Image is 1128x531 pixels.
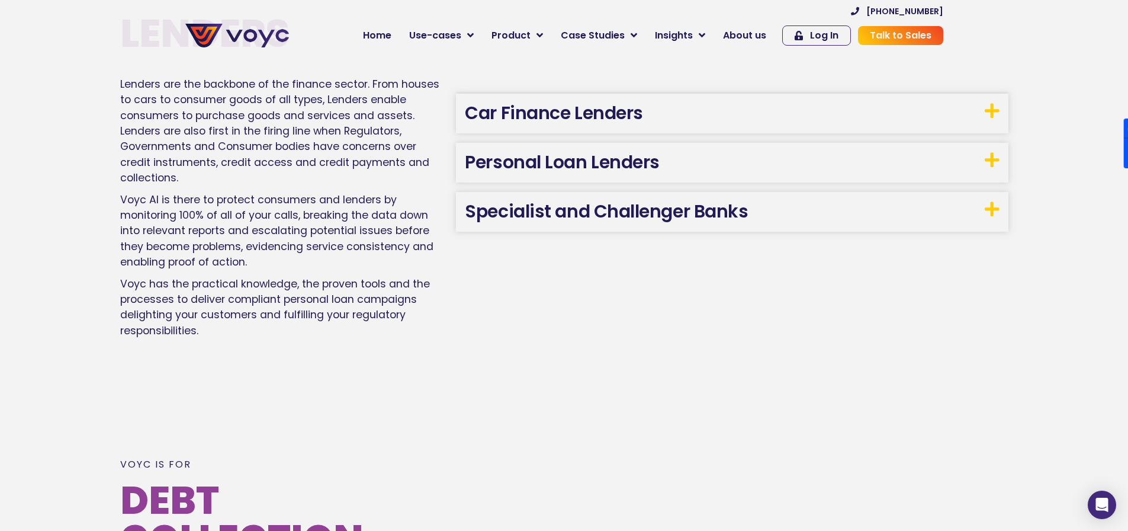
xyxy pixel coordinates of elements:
[561,28,625,43] span: Case Studies
[120,76,445,186] p: Lenders are the backbone of the finance sector. From houses to cars to consumer goods of all type...
[483,24,552,47] a: Product
[646,24,714,47] a: Insights
[714,24,775,47] a: About us
[120,459,445,470] p: Voyc is for
[465,199,748,224] a: Specialist and Challenger Banks
[1088,491,1116,519] div: Open Intercom Messenger
[456,143,1008,183] h3: Personal Loan Lenders
[810,31,838,40] span: Log In
[185,24,289,47] img: voyc-full-logo
[120,192,445,270] p: Voyc AI is there to protect consumers and lenders by monitoring 100% of all of your calls, breaki...
[552,24,646,47] a: Case Studies
[858,26,943,45] a: Talk to Sales
[456,94,1008,133] h3: Car Finance Lenders
[465,149,660,175] a: Personal Loan Lenders
[363,28,391,43] span: Home
[456,192,1008,232] h3: Specialist and Challenger Banks
[870,31,931,40] span: Talk to Sales
[491,28,531,43] span: Product
[866,7,943,15] span: [PHONE_NUMBER]
[465,100,642,126] a: Car Finance Lenders
[851,7,943,15] a: [PHONE_NUMBER]
[400,24,483,47] a: Use-cases
[409,28,461,43] span: Use-cases
[655,28,693,43] span: Insights
[723,28,766,43] span: About us
[120,276,445,339] p: Voyc has the practical knowledge, the proven tools and the processes to deliver compliant persona...
[782,25,851,46] a: Log In
[354,24,400,47] a: Home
